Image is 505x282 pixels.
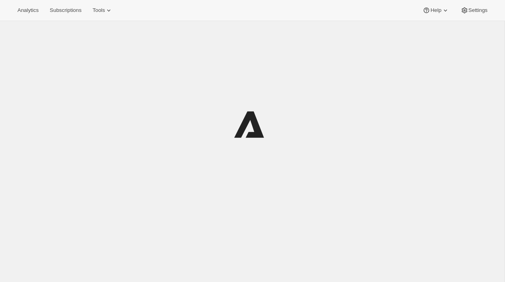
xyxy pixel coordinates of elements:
span: Help [430,7,441,14]
span: Subscriptions [50,7,81,14]
button: Subscriptions [45,5,86,16]
span: Tools [93,7,105,14]
button: Tools [88,5,118,16]
span: Settings [468,7,488,14]
button: Analytics [13,5,43,16]
button: Settings [456,5,492,16]
span: Analytics [17,7,39,14]
button: Help [418,5,454,16]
